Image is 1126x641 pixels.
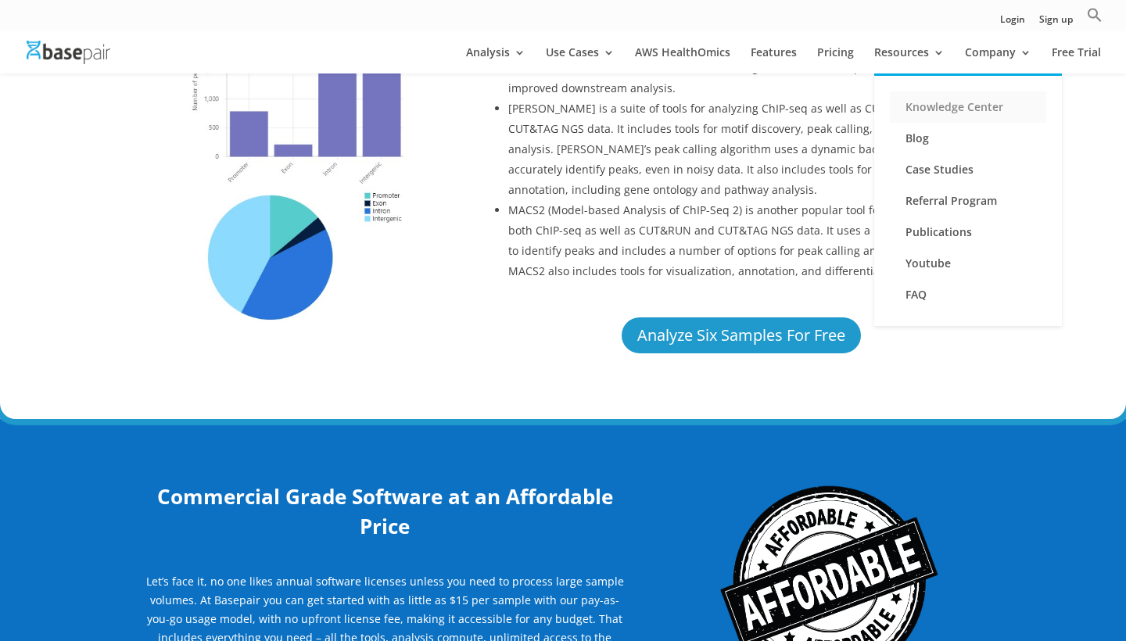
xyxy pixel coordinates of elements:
a: Pricing [817,47,854,73]
img: CUT&RUN Peaks Distribution [187,9,403,185]
img: Pie Chart CUT&RUN [187,186,403,321]
a: Case Studies [890,154,1046,185]
a: Features [751,47,797,73]
span: MACS2 (Model-based Analysis of ChIP-Seq 2) is another popular tool for peak calling in both ChIP-... [508,202,975,278]
a: Resources [874,47,945,73]
a: FAQ [890,279,1046,310]
a: Company [965,47,1031,73]
a: Publications [890,217,1046,248]
a: Sign up [1039,15,1073,31]
a: Use Cases [546,47,615,73]
a: Youtube [890,248,1046,279]
svg: Search [1087,7,1103,23]
span: [PERSON_NAME] is a suite of tools for analyzing ChIP-seq as well as CUT&RUN and CUT&TAG NGS data.... [508,101,970,197]
a: Analyze Six Samples For Free [619,315,863,356]
a: Free Trial [1052,47,1101,73]
a: Knowledge Center [890,91,1046,123]
a: Search Icon Link [1087,7,1103,31]
a: Login [1000,15,1025,31]
b: Commercial Grade Software at an Affordable Price [157,482,613,540]
img: Basepair [27,41,110,63]
a: Blog [890,123,1046,154]
a: Analysis [466,47,525,73]
a: Referral Program [890,185,1046,217]
a: AWS HealthOmics [635,47,730,73]
iframe: Drift Widget Chat Controller [1048,563,1107,622]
